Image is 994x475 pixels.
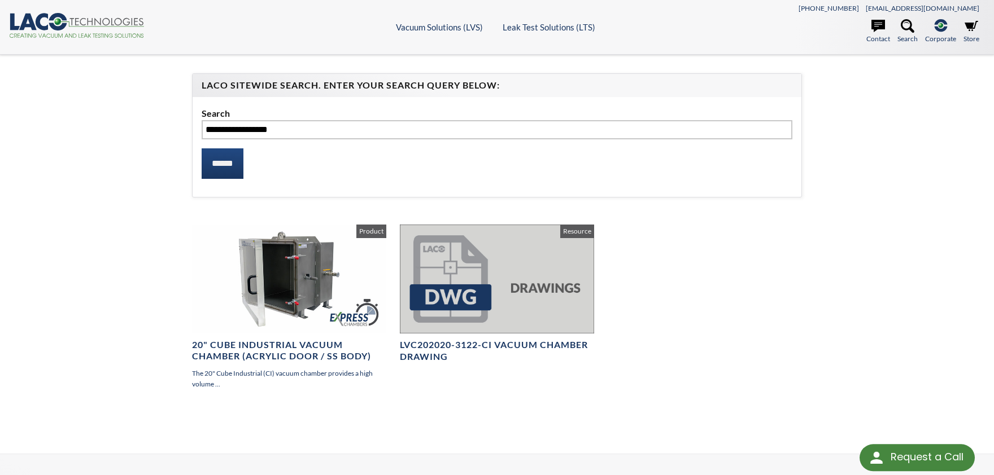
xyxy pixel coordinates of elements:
a: [PHONE_NUMBER] [799,4,859,12]
div: Request a Call [860,444,975,471]
label: Search [202,106,792,121]
span: Resource [560,225,594,238]
a: Search [897,19,918,44]
a: Vacuum Solutions (LVS) [396,22,483,32]
a: LVC202020-3122-CI Vacuum Chamber Drawing Resource [400,225,594,363]
p: The 20" Cube Industrial (CI) vacuum chamber provides a high volume ... [192,368,386,389]
img: round button [867,448,886,467]
h4: 20" Cube Industrial Vacuum Chamber (Acrylic Door / SS Body) [192,339,386,363]
h4: LACO Sitewide Search. Enter your Search Query Below: [202,80,792,91]
span: Corporate [925,33,956,44]
span: Product [356,225,386,238]
a: 20" Cube Industrial Vacuum Chamber (Acrylic Door / SS Body) The 20" Cube Industrial (CI) vacuum c... [192,225,386,390]
h4: LVC202020-3122-CI Vacuum Chamber Drawing [400,339,594,363]
a: Store [964,19,979,44]
a: Contact [866,19,890,44]
div: Request a Call [891,444,964,470]
a: Leak Test Solutions (LTS) [503,22,595,32]
a: [EMAIL_ADDRESS][DOMAIN_NAME] [866,4,979,12]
